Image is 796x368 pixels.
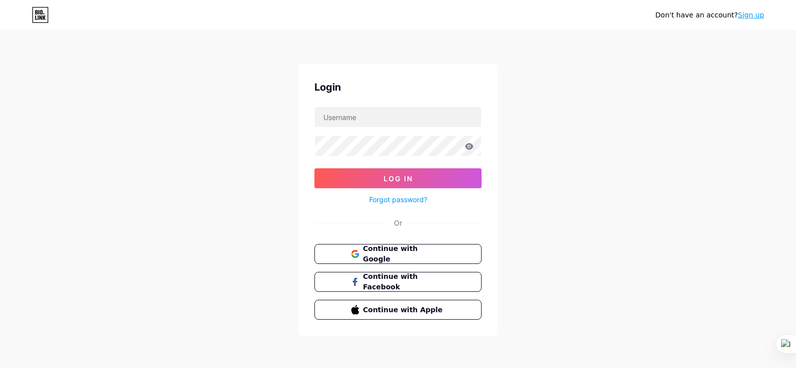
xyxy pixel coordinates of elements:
[655,10,764,20] div: Don't have an account?
[363,244,445,264] span: Continue with Google
[363,305,445,315] span: Continue with Apple
[314,80,482,95] div: Login
[738,11,764,19] a: Sign up
[314,272,482,292] button: Continue with Facebook
[314,300,482,320] button: Continue with Apple
[314,244,482,264] button: Continue with Google
[384,174,413,183] span: Log In
[363,271,445,292] span: Continue with Facebook
[315,107,481,127] input: Username
[369,194,427,205] a: Forgot password?
[394,218,402,228] div: Or
[314,168,482,188] button: Log In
